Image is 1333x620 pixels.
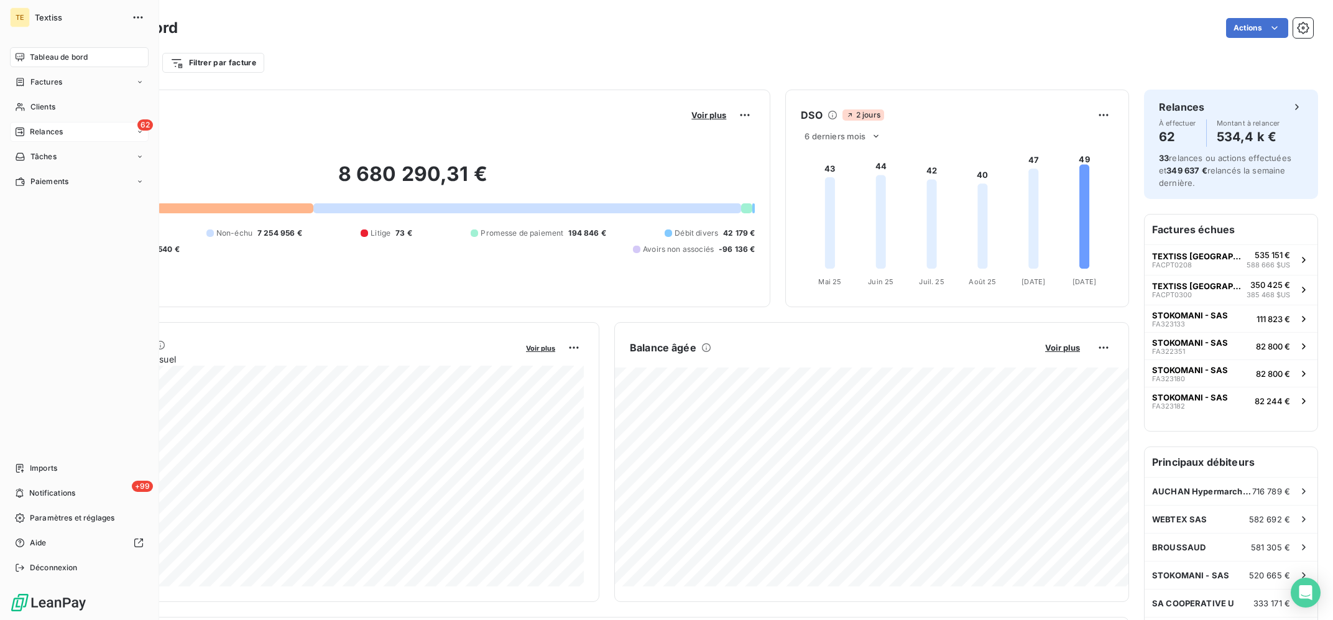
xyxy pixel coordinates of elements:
[526,344,555,353] span: Voir plus
[1255,396,1290,406] span: 82 244 €
[35,12,124,22] span: Textiss
[1252,486,1290,496] span: 716 789 €
[568,228,606,239] span: 194 846 €
[1159,99,1204,114] h6: Relances
[30,512,114,524] span: Paramètres et réglages
[1159,153,1291,188] span: relances ou actions effectuées et relancés la semaine dernière.
[819,277,842,286] tspan: Mai 25
[1256,369,1290,379] span: 82 800 €
[688,109,730,121] button: Voir plus
[1251,542,1290,552] span: 581 305 €
[805,131,865,141] span: 6 derniers mois
[1291,578,1321,608] div: Open Intercom Messenger
[30,101,55,113] span: Clients
[691,110,726,120] span: Voir plus
[1152,542,1206,552] span: BROUSSAUD
[30,463,57,474] span: Imports
[1152,348,1185,355] span: FA322351
[1249,514,1290,524] span: 582 692 €
[70,353,517,366] span: Chiffre d'affaires mensuel
[1145,387,1317,414] button: STOKOMANI - SASFA32318282 244 €
[132,481,153,492] span: +99
[1152,402,1185,410] span: FA323182
[630,340,696,355] h6: Balance âgée
[30,176,68,187] span: Paiements
[643,244,714,255] span: Avoirs non associés
[29,488,75,499] span: Notifications
[1022,277,1046,286] tspan: [DATE]
[1217,127,1280,147] h4: 534,4 k €
[1255,250,1290,260] span: 535 151 €
[522,342,559,353] button: Voir plus
[1145,332,1317,359] button: STOKOMANI - SASFA32235182 800 €
[1145,215,1317,244] h6: Factures échues
[1045,343,1080,353] span: Voir plus
[395,228,412,239] span: 73 €
[10,7,30,27] div: TE
[1247,260,1290,271] span: 588 666 $US
[1217,119,1280,127] span: Montant à relancer
[1145,447,1317,477] h6: Principaux débiteurs
[1072,277,1096,286] tspan: [DATE]
[1226,18,1288,38] button: Actions
[1152,261,1192,269] span: FACPT0208
[481,228,563,239] span: Promesse de paiement
[1152,514,1207,524] span: WEBTEX SAS
[1152,392,1228,402] span: STOKOMANI - SAS
[30,537,47,548] span: Aide
[1166,165,1207,175] span: 349 637 €
[1159,119,1196,127] span: À effectuer
[137,119,153,131] span: 62
[30,562,78,573] span: Déconnexion
[1256,341,1290,351] span: 82 800 €
[1152,281,1242,291] span: TEXTISS [GEOGRAPHIC_DATA]
[869,277,894,286] tspan: Juin 25
[1145,359,1317,387] button: STOKOMANI - SASFA32318082 800 €
[1152,338,1228,348] span: STOKOMANI - SAS
[1249,570,1290,580] span: 520 665 €
[1257,314,1290,324] span: 111 823 €
[216,228,252,239] span: Non-échu
[1152,570,1229,580] span: STOKOMANI - SAS
[371,228,390,239] span: Litige
[1145,275,1317,305] button: TEXTISS [GEOGRAPHIC_DATA]FACPT0300350 425 €385 468 $US
[719,244,755,255] span: -96 136 €
[30,126,63,137] span: Relances
[30,151,57,162] span: Tâches
[969,277,997,286] tspan: Août 25
[1250,280,1290,290] span: 350 425 €
[1145,244,1317,275] button: TEXTISS [GEOGRAPHIC_DATA]FACPT0208535 151 €588 666 $US
[1152,251,1242,261] span: TEXTISS [GEOGRAPHIC_DATA]
[1152,291,1192,298] span: FACPT0300
[10,533,149,553] a: Aide
[1152,310,1228,320] span: STOKOMANI - SAS
[10,593,87,613] img: Logo LeanPay
[1152,375,1185,382] span: FA323180
[1152,320,1185,328] span: FA323133
[1152,365,1228,375] span: STOKOMANI - SAS
[1159,153,1169,163] span: 33
[1253,598,1290,608] span: 333 171 €
[723,228,755,239] span: 42 179 €
[30,52,88,63] span: Tableau de bord
[675,228,718,239] span: Débit divers
[920,277,944,286] tspan: Juil. 25
[70,162,755,199] h2: 8 680 290,31 €
[842,109,884,121] span: 2 jours
[1159,127,1196,147] h4: 62
[30,76,62,88] span: Factures
[1041,342,1084,353] button: Voir plus
[1152,486,1252,496] span: AUCHAN Hypermarché SAS
[1247,290,1290,300] span: 385 468 $US
[257,228,302,239] span: 7 254 956 €
[162,53,264,73] button: Filtrer par facture
[1152,598,1234,608] span: SA COOPERATIVE U
[801,108,822,123] h6: DSO
[1145,305,1317,332] button: STOKOMANI - SASFA323133111 823 €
